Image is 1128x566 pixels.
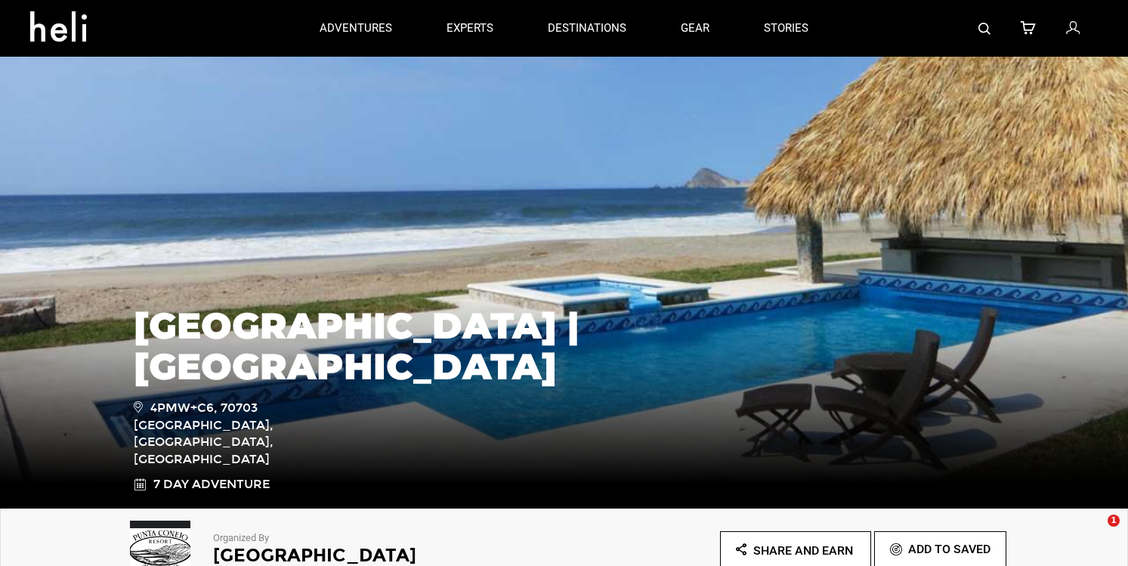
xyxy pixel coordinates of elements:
[213,546,523,565] h2: [GEOGRAPHIC_DATA]
[548,20,626,36] p: destinations
[978,23,990,35] img: search-bar-icon.svg
[153,476,270,493] span: 7 Day Adventure
[753,543,853,558] span: Share and Earn
[134,305,995,387] h1: [GEOGRAPHIC_DATA] | [GEOGRAPHIC_DATA]
[1108,515,1120,527] span: 1
[908,542,990,556] span: Add To Saved
[320,20,392,36] p: adventures
[447,20,493,36] p: experts
[1077,515,1113,551] iframe: Intercom live chat
[134,398,349,469] span: 4PMW+C6, 70703 [GEOGRAPHIC_DATA], [GEOGRAPHIC_DATA], [GEOGRAPHIC_DATA]
[213,531,523,546] p: Organized By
